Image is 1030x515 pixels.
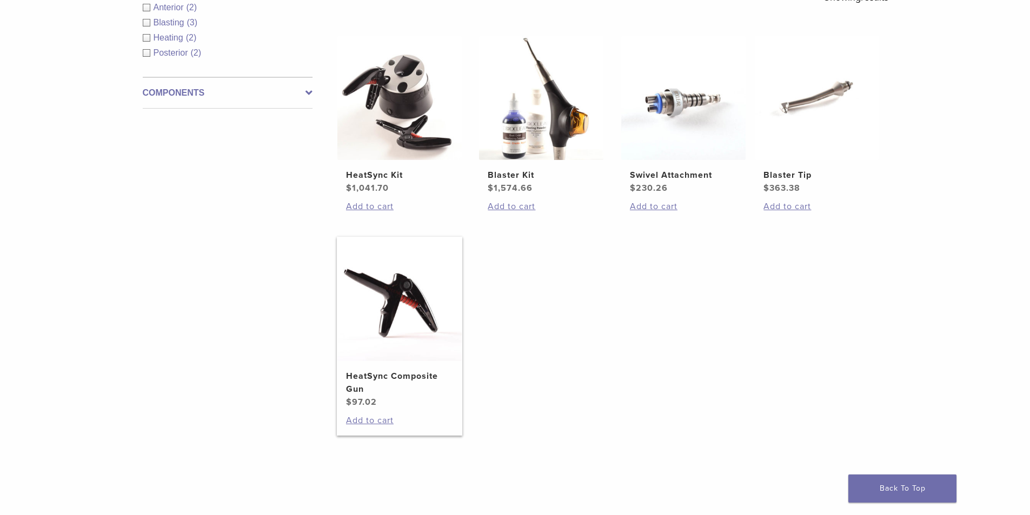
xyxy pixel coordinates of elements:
h2: Blaster Kit [488,169,595,182]
span: $ [763,183,769,193]
bdi: 1,041.70 [346,183,389,193]
span: (2) [186,33,197,42]
span: $ [488,183,494,193]
a: Add to cart: “HeatSync Kit” [346,200,453,213]
a: Back To Top [848,474,956,503]
img: Blaster Tip [755,36,879,160]
a: Swivel AttachmentSwivel Attachment $230.26 [621,36,747,195]
span: Heating [154,33,186,42]
span: Posterior [154,48,191,57]
span: $ [346,183,352,193]
a: HeatSync KitHeatSync Kit $1,041.70 [337,36,463,195]
img: Swivel Attachment [621,36,746,160]
span: Blasting [154,18,187,27]
span: (2) [187,3,197,12]
a: Add to cart: “Swivel Attachment” [630,200,737,213]
h2: Swivel Attachment [630,169,737,182]
a: HeatSync Composite GunHeatSync Composite Gun $97.02 [337,237,463,409]
a: Add to cart: “Blaster Kit” [488,200,595,213]
a: Add to cart: “HeatSync Composite Gun” [346,414,453,427]
bdi: 363.38 [763,183,800,193]
span: $ [630,183,636,193]
h2: HeatSync Kit [346,169,453,182]
img: HeatSync Composite Gun [337,237,462,361]
a: Add to cart: “Blaster Tip” [763,200,870,213]
bdi: 97.02 [346,397,377,407]
a: Blaster TipBlaster Tip $363.38 [754,36,880,195]
bdi: 230.26 [630,183,668,193]
a: Blaster KitBlaster Kit $1,574.66 [479,36,604,195]
span: Anterior [154,3,187,12]
span: $ [346,397,352,407]
h2: Blaster Tip [763,169,870,182]
bdi: 1,574.66 [488,183,533,193]
span: (2) [191,48,202,57]
img: Blaster Kit [479,36,603,160]
h2: HeatSync Composite Gun [346,370,453,396]
label: Components [143,86,313,99]
img: HeatSync Kit [337,36,462,160]
span: (3) [187,18,197,27]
